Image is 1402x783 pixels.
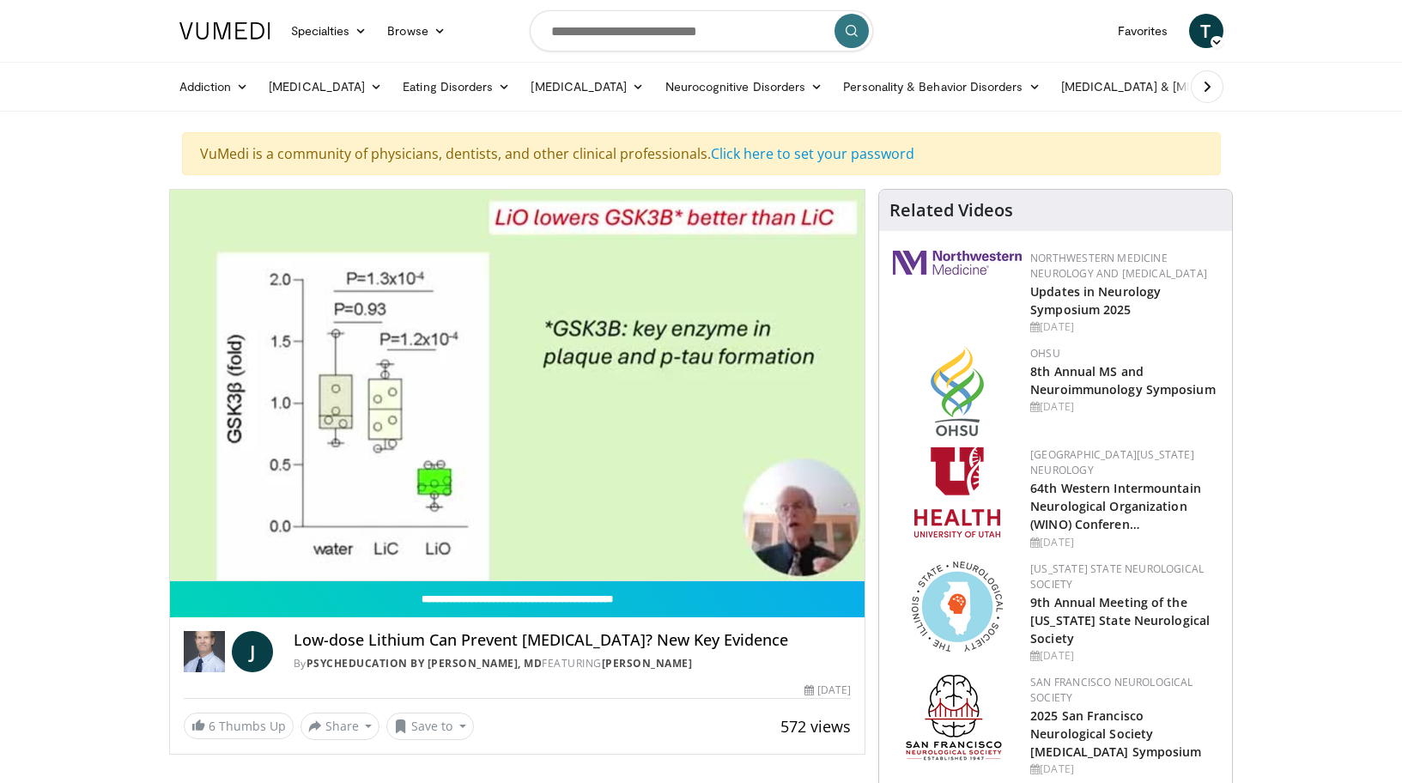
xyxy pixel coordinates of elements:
div: [DATE] [1030,535,1218,550]
img: da959c7f-65a6-4fcf-a939-c8c702e0a770.png.150x105_q85_autocrop_double_scale_upscale_version-0.2.png [931,346,984,436]
a: Updates in Neurology Symposium 2025 [1030,283,1161,318]
span: 6 [209,718,215,734]
a: Click here to set your password [711,144,914,163]
video-js: Video Player [170,190,865,581]
img: 2a462fb6-9365-492a-ac79-3166a6f924d8.png.150x105_q85_autocrop_double_scale_upscale_version-0.2.jpg [893,251,1022,275]
a: [GEOGRAPHIC_DATA][US_STATE] Neurology [1030,447,1194,477]
a: [US_STATE] State Neurological Society [1030,561,1204,592]
img: VuMedi Logo [179,22,270,39]
a: 8th Annual MS and Neuroimmunology Symposium [1030,363,1216,398]
a: T [1189,14,1223,48]
div: [DATE] [804,683,851,698]
div: VuMedi is a community of physicians, dentists, and other clinical professionals. [182,132,1221,175]
a: PsychEducation by [PERSON_NAME], MD [306,656,543,671]
a: 64th Western Intermountain Neurological Organization (WINO) Conferen… [1030,480,1201,532]
div: [DATE] [1030,762,1218,777]
a: 9th Annual Meeting of the [US_STATE] State Neurological Society [1030,594,1210,646]
a: Northwestern Medicine Neurology and [MEDICAL_DATA] [1030,251,1207,281]
img: ad8adf1f-d405-434e-aebe-ebf7635c9b5d.png.150x105_q85_autocrop_double_scale_upscale_version-0.2.png [906,675,1009,765]
span: 572 views [780,716,851,737]
div: By FEATURING [294,656,852,671]
a: OHSU [1030,346,1060,361]
div: [DATE] [1030,319,1218,335]
h4: Low-dose Lithium Can Prevent [MEDICAL_DATA]? New Key Evidence [294,631,852,650]
button: Save to [386,713,474,740]
a: Browse [377,14,456,48]
a: [PERSON_NAME] [602,656,693,671]
a: J [232,631,273,672]
a: Addiction [169,70,259,104]
a: [MEDICAL_DATA] & [MEDICAL_DATA] [1051,70,1296,104]
a: [MEDICAL_DATA] [258,70,392,104]
a: Neurocognitive Disorders [655,70,834,104]
a: 2025 San Francisco Neurological Society [MEDICAL_DATA] Symposium [1030,707,1201,760]
div: [DATE] [1030,648,1218,664]
img: f6362829-b0a3-407d-a044-59546adfd345.png.150x105_q85_autocrop_double_scale_upscale_version-0.2.png [914,447,1000,537]
div: [DATE] [1030,399,1218,415]
h4: Related Videos [889,200,1013,221]
img: 71a8b48c-8850-4916-bbdd-e2f3ccf11ef9.png.150x105_q85_autocrop_double_scale_upscale_version-0.2.png [912,561,1003,652]
a: San Francisco Neurological Society [1030,675,1193,705]
a: Favorites [1108,14,1179,48]
a: 6 Thumbs Up [184,713,294,739]
input: Search topics, interventions [530,10,873,52]
img: PsychEducation by James Phelps, MD [184,631,225,672]
a: Specialties [281,14,378,48]
a: Personality & Behavior Disorders [833,70,1050,104]
a: Eating Disorders [392,70,520,104]
a: [MEDICAL_DATA] [520,70,654,104]
button: Share [300,713,380,740]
